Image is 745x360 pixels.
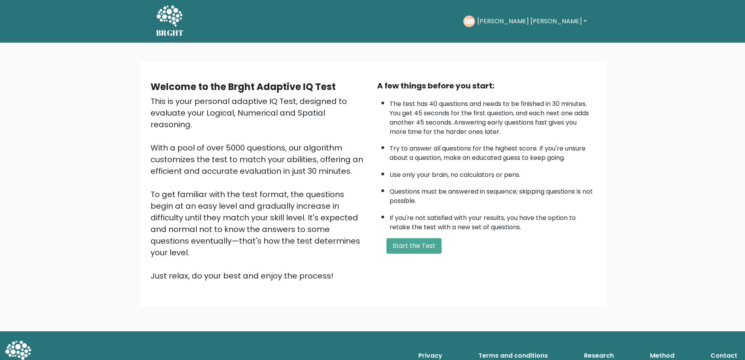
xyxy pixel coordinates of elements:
li: Questions must be answered in sequence; skipping questions is not possible. [390,183,594,206]
button: Start the Test [386,238,442,254]
li: The test has 40 questions and needs to be finished in 30 minutes. You get 45 seconds for the firs... [390,95,594,137]
div: This is your personal adaptive IQ Test, designed to evaluate your Logical, Numerical and Spatial ... [151,95,368,282]
button: [PERSON_NAME] [PERSON_NAME] [475,16,589,26]
li: Try to answer all questions for the highest score. If you're unsure about a question, make an edu... [390,140,594,163]
b: Welcome to the Brght Adaptive IQ Test [151,80,336,93]
li: If you're not satisfied with your results, you have the option to retake the test with a new set ... [390,209,594,232]
div: A few things before you start: [377,80,594,92]
text: MB [464,17,474,26]
h5: BRGHT [156,28,184,38]
li: Use only your brain, no calculators or pens. [390,166,594,180]
a: BRGHT [156,3,184,40]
